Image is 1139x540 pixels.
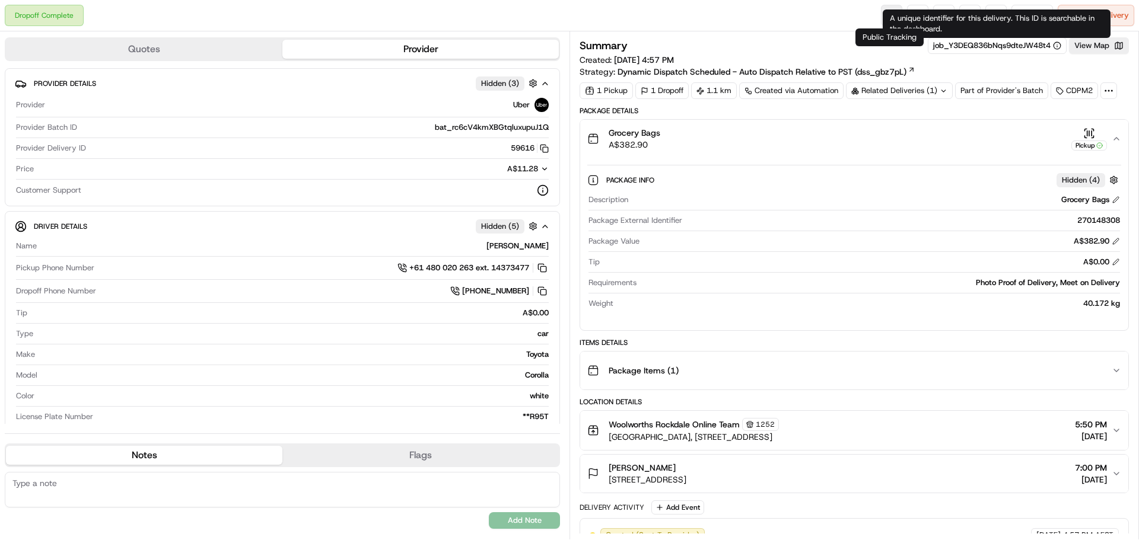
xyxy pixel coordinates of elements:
[16,241,37,251] span: Name
[609,462,676,474] span: [PERSON_NAME]
[397,261,549,274] a: +61 480 020 263 ext. 14373477
[16,185,81,196] span: Customer Support
[618,66,915,78] a: Dynamic Dispatch Scheduled - Auto Dispatch Relative to PST (dss_gbz7pL)
[476,219,540,234] button: Hidden (5)
[462,286,529,296] span: [PHONE_NUMBER]
[1075,418,1107,430] span: 5:50 PM
[16,164,34,174] span: Price
[40,349,549,360] div: Toyota
[32,308,549,318] div: A$0.00
[6,40,282,59] button: Quotes
[609,139,660,151] span: A$382.90
[588,194,628,205] span: Description
[476,76,540,91] button: Hidden (3)
[618,66,906,78] span: Dynamic Dispatch Scheduled - Auto Dispatch Relative to PST (dss_gbz7pL)
[580,54,674,66] span: Created:
[444,164,549,174] button: A$11.28
[511,143,549,154] button: 59616
[1074,236,1120,247] div: A$382.90
[588,298,613,309] span: Weight
[883,9,1111,38] div: A unique identifier for this delivery. This ID is searchable in the dashboard.
[580,352,1128,389] button: Package Items (1)
[580,40,628,51] h3: Summary
[606,175,657,185] span: Package Info
[1061,194,1120,205] div: Grocery Bags
[409,263,529,273] span: +61 480 020 263 ext. 14373477
[588,236,640,247] span: Package Value
[34,222,87,231] span: Driver Details
[580,338,1129,347] div: Items Details
[933,40,1061,51] button: job_Y3DEQ836bNqs9dteJW48t4
[16,122,77,133] span: Provider Batch ID
[16,263,94,273] span: Pickup Phone Number
[513,100,530,110] span: Uber
[756,420,775,429] span: 1252
[614,55,674,65] span: [DATE] 4:57 PM
[38,328,549,339] div: car
[34,79,96,88] span: Provider Details
[16,391,34,401] span: Color
[16,143,86,154] span: Provider Delivery ID
[16,328,33,339] span: Type
[580,158,1128,330] div: Grocery BagsA$382.90Pickup
[739,82,844,99] a: Created via Automation
[1062,175,1100,186] span: Hidden ( 4 )
[588,257,600,267] span: Tip
[580,120,1128,158] button: Grocery BagsA$382.90Pickup
[846,82,953,99] div: Related Deliveries (1)
[16,411,93,422] span: License Plate Number
[282,40,559,59] button: Provider
[42,370,549,381] div: Corolla
[635,82,689,99] div: 1 Dropoff
[282,446,559,465] button: Flags
[16,100,45,110] span: Provider
[580,503,644,512] div: Delivery Activity
[534,98,549,112] img: uber-new-logo.jpeg
[15,216,550,236] button: Driver DetailsHidden (5)
[588,215,682,226] span: Package External Identifier
[641,277,1120,288] div: Photo Proof of Delivery, Meet on Delivery
[1071,140,1107,151] div: Pickup
[481,221,519,232] span: Hidden ( 5 )
[580,411,1128,450] button: Woolworths Rockdale Online Team1252[GEOGRAPHIC_DATA], [STREET_ADDRESS]5:50 PM[DATE]
[481,78,519,89] span: Hidden ( 3 )
[651,500,704,515] button: Add Event
[855,28,924,46] div: Public Tracking
[42,241,549,251] div: [PERSON_NAME]
[1069,37,1129,54] button: View Map
[450,285,549,298] a: [PHONE_NUMBER]
[1071,127,1107,151] button: Pickup
[609,418,740,430] span: Woolworths Rockdale Online Team
[1051,82,1098,99] div: CDPM2
[1075,430,1107,442] span: [DATE]
[1057,172,1121,187] button: Hidden (4)
[1075,474,1107,485] span: [DATE]
[580,82,633,99] div: 1 Pickup
[16,370,37,381] span: Model
[580,397,1129,407] div: Location Details
[609,127,660,139] span: Grocery Bags
[1058,5,1134,26] button: CancelDelivery
[588,277,637,288] span: Requirements
[609,431,779,443] span: [GEOGRAPHIC_DATA], [STREET_ADDRESS]
[580,455,1128,493] button: [PERSON_NAME][STREET_ADDRESS]7:00 PM[DATE]
[580,66,915,78] div: Strategy:
[1083,257,1120,267] div: A$0.00
[687,215,1120,226] div: 270148308
[15,74,550,93] button: Provider DetailsHidden (3)
[618,298,1120,309] div: 40.172 kg
[435,122,549,133] span: bat_rc6cV4kmXBGtqluxupuJ1Q
[507,164,538,174] span: A$11.28
[1075,462,1107,474] span: 7:00 PM
[609,474,686,485] span: [STREET_ADDRESS]
[16,286,96,296] span: Dropoff Phone Number
[609,365,679,376] span: Package Items ( 1 )
[691,82,737,99] div: 1.1 km
[16,349,35,360] span: Make
[6,446,282,465] button: Notes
